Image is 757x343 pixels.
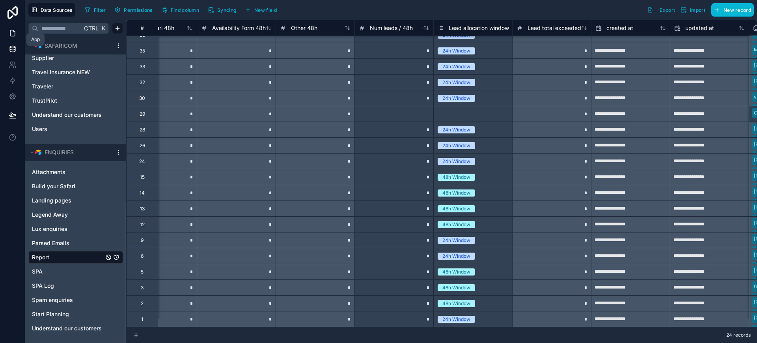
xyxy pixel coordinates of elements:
[32,310,104,318] a: Start Planning
[442,95,470,102] div: 24h Window
[32,82,104,90] a: Traveler
[28,294,123,306] div: Spam enquiries
[124,7,152,13] span: Permissions
[442,47,470,54] div: 24h Window
[41,7,73,13] span: Data Sources
[32,324,104,332] a: Understand our customers
[28,265,123,278] div: SPA
[140,174,145,180] div: 15
[28,3,75,17] button: Data Sources
[32,253,104,261] a: Report
[140,127,145,133] div: 28
[141,316,143,322] div: 1
[32,182,104,190] a: Build your Safari
[442,221,470,228] div: 48h Window
[32,168,104,176] a: Attachments
[140,190,145,196] div: 14
[140,48,145,54] div: 35
[442,237,470,244] div: 24h Window
[28,279,123,292] div: SPA Log
[685,24,714,32] span: updated at
[140,221,145,228] div: 12
[32,239,104,247] a: Parsed Emails
[28,237,123,249] div: Parsed Emails
[32,197,104,204] a: Landing pages
[32,211,104,219] a: Legend Away
[242,4,280,16] button: New field
[101,26,106,31] span: K
[442,316,470,323] div: 24h Window
[32,168,65,176] span: Attachments
[32,225,67,233] span: Lux enquiries
[32,97,57,105] span: TrustPilot
[28,66,123,79] div: Travel Insurance NEW
[82,4,109,16] button: Filter
[370,24,413,32] span: Num leads / 48h
[32,197,71,204] span: Landing pages
[140,111,145,117] div: 29
[528,24,581,32] span: Lead total exceeded
[449,24,509,32] span: Lead allocation window
[141,237,144,244] div: 9
[171,7,199,13] span: Find column
[442,253,470,260] div: 24h Window
[132,25,152,31] div: #
[32,225,104,233] a: Lux enquiries
[31,36,40,43] div: App
[205,4,242,16] a: Syncing
[32,296,104,304] a: Spam enquiries
[28,123,123,135] div: Users
[141,269,144,275] div: 5
[158,4,202,16] button: Find column
[442,63,470,70] div: 24h Window
[442,300,470,307] div: 48h Window
[32,310,69,318] span: Start Planning
[112,4,158,16] a: Permissions
[32,268,43,276] span: SPA
[28,322,123,335] div: Understand our customers
[32,68,104,76] a: Travel Insurance NEW
[32,182,75,190] span: Build your Safari
[708,3,754,17] a: New record
[141,285,144,291] div: 3
[35,149,41,156] img: Airtable Logo
[32,111,102,119] span: Understand our customers
[28,94,123,107] div: TrustPilot
[254,7,277,13] span: New field
[28,52,123,64] div: Supplier
[442,158,470,165] div: 24h Window
[442,174,470,181] div: 48h Window
[28,194,123,207] div: Landing pages
[32,82,53,90] span: Traveler
[32,54,104,62] a: Supplier
[139,95,145,101] div: 30
[32,125,104,133] a: Users
[442,268,470,276] div: 48h Window
[442,142,470,149] div: 24h Window
[32,282,54,290] span: SPA Log
[32,125,47,133] span: Users
[28,180,123,193] div: Build your Safari
[442,126,470,133] div: 24h Window
[94,7,106,13] span: Filter
[32,239,69,247] span: Parsed Emails
[28,166,123,178] div: Attachments
[28,109,123,121] div: Understand our customers
[140,64,145,70] div: 33
[28,223,123,235] div: Lux enquiries
[141,300,144,307] div: 2
[140,142,145,149] div: 26
[660,7,675,13] span: Export
[32,253,49,261] span: Report
[32,296,73,304] span: Spam enquiries
[140,79,145,86] div: 32
[690,7,705,13] span: Import
[139,158,145,165] div: 24
[32,282,104,290] a: SPA Log
[442,79,470,86] div: 24h Window
[32,324,102,332] span: Understand our customers
[726,332,751,338] span: 24 records
[35,43,41,49] img: Airtable Logo
[291,24,317,32] span: Other 48h
[442,189,470,197] div: 48h Window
